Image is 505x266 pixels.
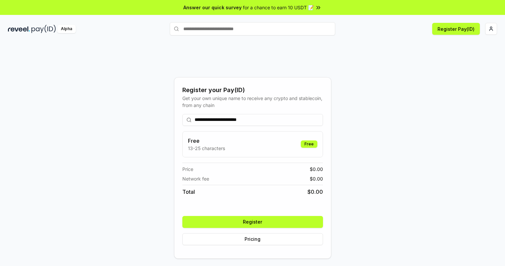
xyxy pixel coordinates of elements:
[182,95,323,109] div: Get your own unique name to receive any crypto and stablecoin, from any chain
[182,175,209,182] span: Network fee
[182,85,323,95] div: Register your Pay(ID)
[182,188,195,196] span: Total
[31,25,56,33] img: pay_id
[182,233,323,245] button: Pricing
[307,188,323,196] span: $ 0.00
[182,166,193,173] span: Price
[57,25,76,33] div: Alpha
[310,175,323,182] span: $ 0.00
[183,4,242,11] span: Answer our quick survey
[310,166,323,173] span: $ 0.00
[188,145,225,152] p: 13-25 characters
[301,140,317,148] div: Free
[243,4,314,11] span: for a chance to earn 10 USDT 📝
[432,23,480,35] button: Register Pay(ID)
[182,216,323,228] button: Register
[188,137,225,145] h3: Free
[8,25,30,33] img: reveel_dark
